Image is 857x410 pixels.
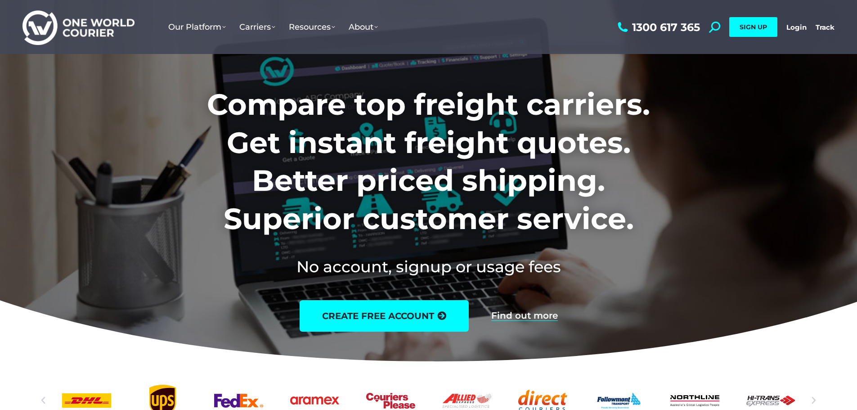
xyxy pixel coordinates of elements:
[148,256,709,278] h2: No account, signup or usage fees
[349,22,378,32] span: About
[168,22,226,32] span: Our Platform
[342,13,385,41] a: About
[300,300,469,332] a: create free account
[148,86,709,238] h1: Compare top freight carriers. Get instant freight quotes. Better priced shipping. Superior custom...
[740,23,767,31] span: SIGN UP
[786,23,807,32] a: Login
[729,17,777,37] a: SIGN UP
[282,13,342,41] a: Resources
[615,22,700,33] a: 1300 617 365
[162,13,233,41] a: Our Platform
[233,13,282,41] a: Carriers
[816,23,835,32] a: Track
[491,311,558,321] a: Find out more
[239,22,275,32] span: Carriers
[22,9,135,45] img: One World Courier
[289,22,335,32] span: Resources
